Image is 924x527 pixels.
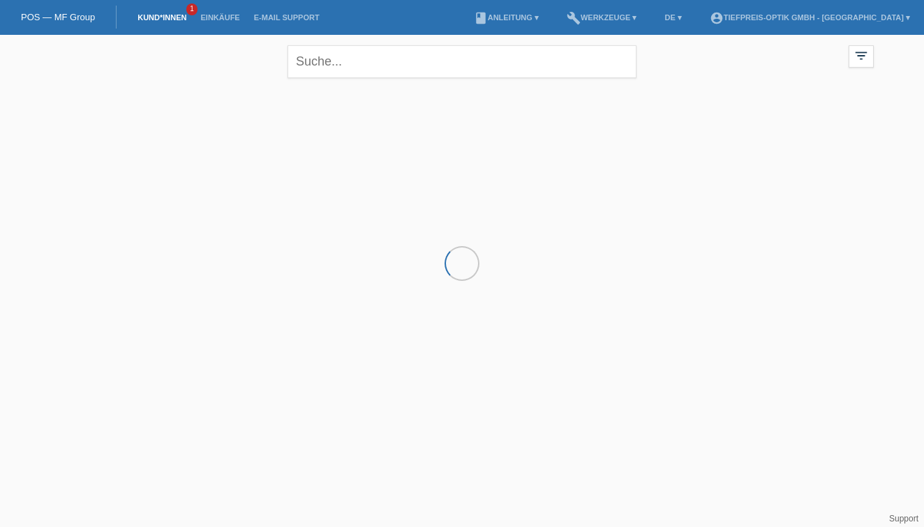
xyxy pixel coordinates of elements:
[131,13,193,22] a: Kund*innen
[186,3,198,15] span: 1
[854,48,869,63] i: filter_list
[658,13,689,22] a: DE ▾
[21,12,95,22] a: POS — MF Group
[567,11,581,25] i: build
[560,13,644,22] a: buildWerkzeuge ▾
[247,13,327,22] a: E-Mail Support
[288,45,636,78] input: Suche...
[710,11,724,25] i: account_circle
[703,13,917,22] a: account_circleTiefpreis-Optik GmbH - [GEOGRAPHIC_DATA] ▾
[467,13,546,22] a: bookAnleitung ▾
[474,11,488,25] i: book
[193,13,246,22] a: Einkäufe
[889,514,918,524] a: Support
